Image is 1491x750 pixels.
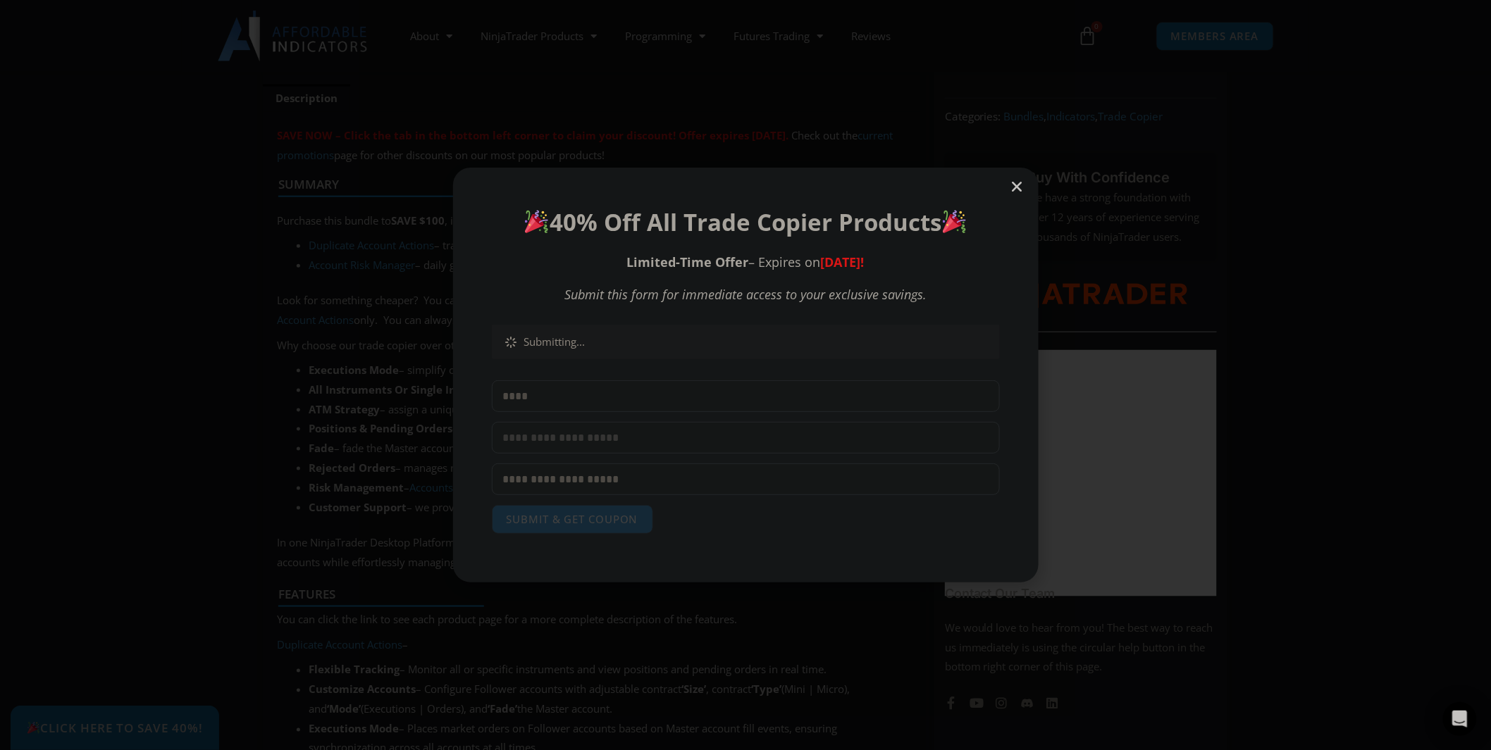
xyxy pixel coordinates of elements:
[564,286,927,303] em: Submit this form for immediate access to your exclusive savings.
[492,206,1000,239] h1: 40% Off All Trade Copier Products
[524,335,986,349] p: Submitting...
[492,253,1000,272] p: – Expires on
[1443,702,1477,736] div: Open Intercom Messenger
[627,254,749,270] strong: Limited-Time Offer
[821,254,865,270] span: [DATE]!
[1010,180,1025,194] a: Close
[525,210,548,233] img: 🎉
[943,210,966,233] img: 🎉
